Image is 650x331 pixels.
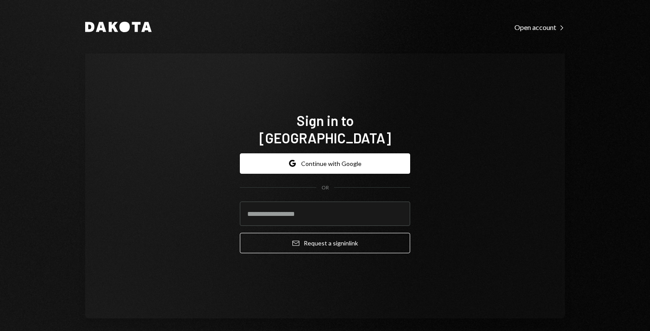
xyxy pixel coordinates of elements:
div: Open account [514,23,565,32]
a: Open account [514,22,565,32]
h1: Sign in to [GEOGRAPHIC_DATA] [240,112,410,146]
div: OR [322,184,329,192]
button: Request a signinlink [240,233,410,253]
button: Continue with Google [240,153,410,174]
